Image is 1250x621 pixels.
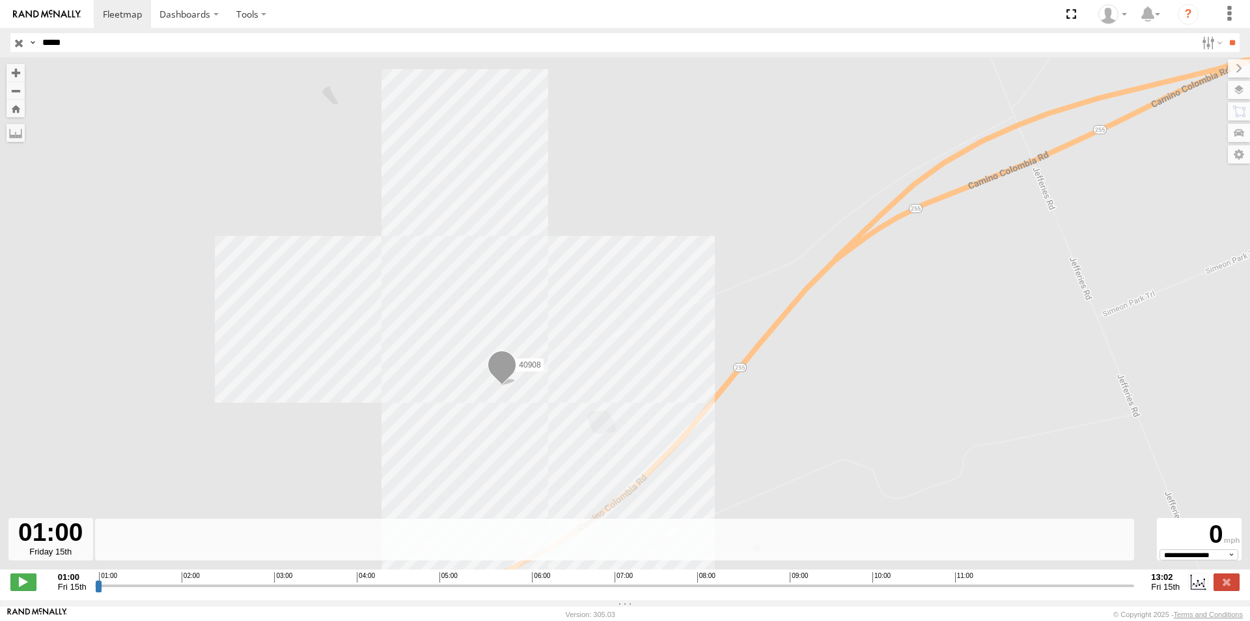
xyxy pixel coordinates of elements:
[7,124,25,142] label: Measure
[1113,611,1243,618] div: © Copyright 2025 -
[566,611,615,618] div: Version: 305.03
[1151,582,1180,592] span: Fri 15th Aug 2025
[790,572,808,583] span: 09:00
[519,360,540,369] span: 40908
[532,572,550,583] span: 06:00
[58,572,87,582] strong: 01:00
[1151,572,1180,582] strong: 13:02
[58,582,87,592] span: Fri 15th Aug 2025
[1228,145,1250,164] label: Map Settings
[1197,33,1225,52] label: Search Filter Options
[1178,4,1199,25] i: ?
[439,572,458,583] span: 05:00
[1159,520,1240,549] div: 0
[7,64,25,81] button: Zoom in
[697,572,715,583] span: 08:00
[872,572,891,583] span: 10:00
[357,572,375,583] span: 04:00
[1214,573,1240,590] label: Close
[955,572,973,583] span: 11:00
[27,33,38,52] label: Search Query
[615,572,633,583] span: 07:00
[182,572,200,583] span: 02:00
[7,81,25,100] button: Zoom out
[7,100,25,117] button: Zoom Home
[7,608,67,621] a: Visit our Website
[274,572,292,583] span: 03:00
[99,572,117,583] span: 01:00
[13,10,81,19] img: rand-logo.svg
[1094,5,1132,24] div: Miguel Cantu
[10,573,36,590] label: Play/Stop
[1174,611,1243,618] a: Terms and Conditions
